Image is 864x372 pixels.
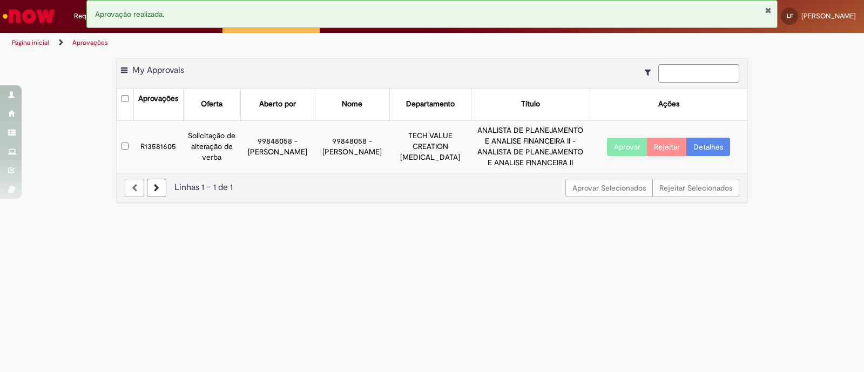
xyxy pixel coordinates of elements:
td: R13581605 [133,120,183,172]
div: Linhas 1 − 1 de 1 [125,181,739,194]
button: Aprovar [607,138,647,156]
span: [PERSON_NAME] [801,11,856,21]
img: ServiceNow [1,5,57,27]
span: My Approvals [132,65,184,76]
div: Ações [658,99,679,110]
a: Aprovações [72,38,108,47]
td: Solicitação de alteração de verba [183,120,240,172]
a: Página inicial [12,38,49,47]
ul: Trilhas de página [8,33,568,53]
div: Nome [342,99,362,110]
button: Fechar Notificação [765,6,772,15]
div: Departamento [406,99,455,110]
td: 99848058 - [PERSON_NAME] [315,120,389,172]
span: Requisições [74,11,112,22]
td: TECH VALUE CREATION [MEDICAL_DATA] [389,120,471,172]
span: LF [787,12,793,19]
td: 99848058 - [PERSON_NAME] [240,120,315,172]
div: Aberto por [259,99,296,110]
i: Mostrar filtros para: Suas Solicitações [645,69,656,76]
a: Detalhes [686,138,730,156]
div: Oferta [201,99,222,110]
div: Título [521,99,540,110]
th: Aprovações [133,89,183,120]
button: Rejeitar [647,138,687,156]
td: ANALISTA DE PLANEJAMENTO E ANALISE FINANCEIRA II - ANALISTA DE PLANEJAMENTO E ANALISE FINANCEIRA II [471,120,590,172]
div: Aprovações [138,93,178,104]
span: Aprovação realizada. [95,9,164,19]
